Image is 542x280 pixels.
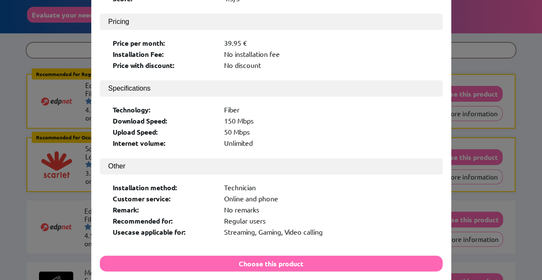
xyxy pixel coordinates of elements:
div: Technology: [113,105,216,114]
div: No discount [224,61,430,70]
div: 50 Mbps [224,127,430,136]
div: Price with discount: [113,61,216,70]
div: Upload Speed: [113,127,216,136]
div: No remarks [224,205,430,214]
div: Recommended for: [113,216,216,225]
div: Streaming, Gaming, Video calling [224,227,430,236]
div: Online and phone [224,194,430,203]
div: No installation fee [224,50,430,59]
div: Fiber [224,105,430,114]
div: Usecase applicable for: [113,227,216,236]
button: Choose this product [100,256,443,271]
a: Choose this product [100,259,443,268]
button: Pricing [100,14,443,30]
div: 150 Mbps [224,116,430,125]
button: Other [100,158,443,174]
div: Installation Fee: [113,50,216,59]
button: Specifications [100,80,443,97]
div: Technician [224,183,430,192]
div: 39.95 € [224,38,430,47]
div: Installation method: [113,183,216,192]
div: Download Speed: [113,116,216,125]
div: Customer service: [113,194,216,203]
div: Remark: [113,205,216,214]
div: Price per month: [113,38,216,47]
div: Regular users [224,216,430,225]
div: Unlimited [224,139,430,147]
div: Internet volume: [113,139,216,147]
